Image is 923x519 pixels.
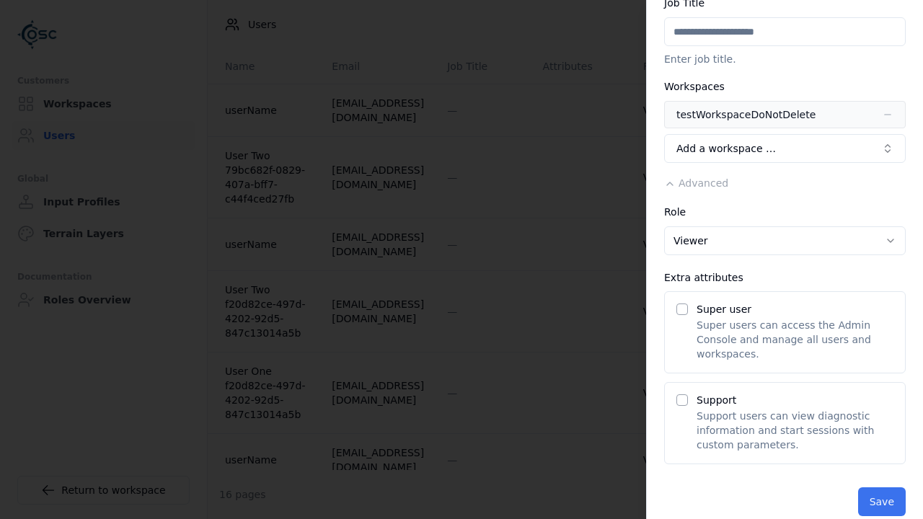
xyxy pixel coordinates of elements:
[679,177,728,189] span: Advanced
[676,141,776,156] span: Add a workspace …
[664,176,728,190] button: Advanced
[697,318,893,361] p: Super users can access the Admin Console and manage all users and workspaces.
[697,394,736,406] label: Support
[664,206,686,218] label: Role
[697,303,751,315] label: Super user
[664,52,906,66] p: Enter job title.
[664,272,906,283] div: Extra attributes
[697,409,893,452] p: Support users can view diagnostic information and start sessions with custom parameters.
[664,81,725,92] label: Workspaces
[676,107,816,122] div: testWorkspaceDoNotDelete
[858,487,906,516] button: Save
